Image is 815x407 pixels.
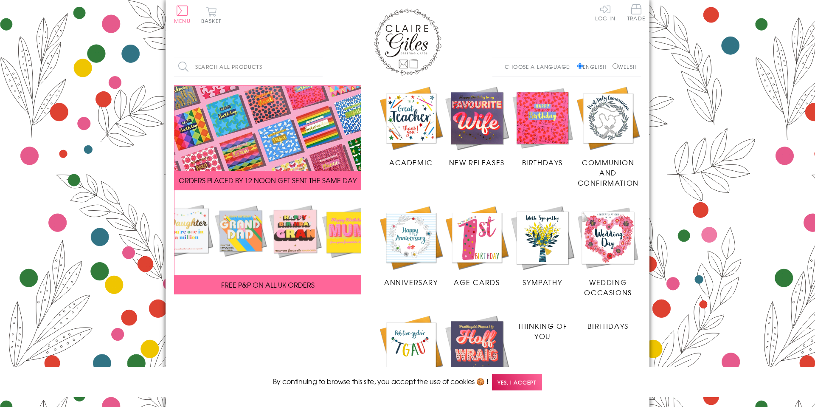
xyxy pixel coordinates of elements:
[575,85,641,188] a: Communion and Confirmation
[627,4,645,21] span: Trade
[449,157,505,167] span: New Releases
[454,277,500,287] span: Age Cards
[578,157,639,188] span: Communion and Confirmation
[575,314,641,331] a: Birthdays
[505,63,576,71] p: Choose a language:
[174,57,323,76] input: Search all products
[444,314,510,397] a: New Releases
[613,63,618,69] input: Welsh
[613,63,637,71] label: Welsh
[575,205,641,297] a: Wedding Occasions
[174,6,191,23] button: Menu
[378,205,444,287] a: Anniversary
[523,277,562,287] span: Sympathy
[200,7,223,23] button: Basket
[492,374,542,390] span: Yes, I accept
[389,157,433,167] span: Academic
[179,175,357,185] span: ORDERS PLACED BY 12 NOON GET SENT THE SAME DAY
[378,314,444,397] a: Academic
[627,4,645,23] a: Trade
[510,85,576,168] a: Birthdays
[577,63,611,71] label: English
[444,205,510,287] a: Age Cards
[174,17,191,25] span: Menu
[384,277,438,287] span: Anniversary
[595,4,615,21] a: Log In
[587,321,628,331] span: Birthdays
[577,63,583,69] input: English
[518,321,568,341] span: Thinking of You
[314,57,323,76] input: Search
[444,85,510,168] a: New Releases
[374,8,441,76] img: Claire Giles Greetings Cards
[510,314,576,341] a: Thinking of You
[378,85,444,168] a: Academic
[584,277,632,297] span: Wedding Occasions
[510,205,576,287] a: Sympathy
[522,157,563,167] span: Birthdays
[221,280,315,290] span: FREE P&P ON ALL UK ORDERS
